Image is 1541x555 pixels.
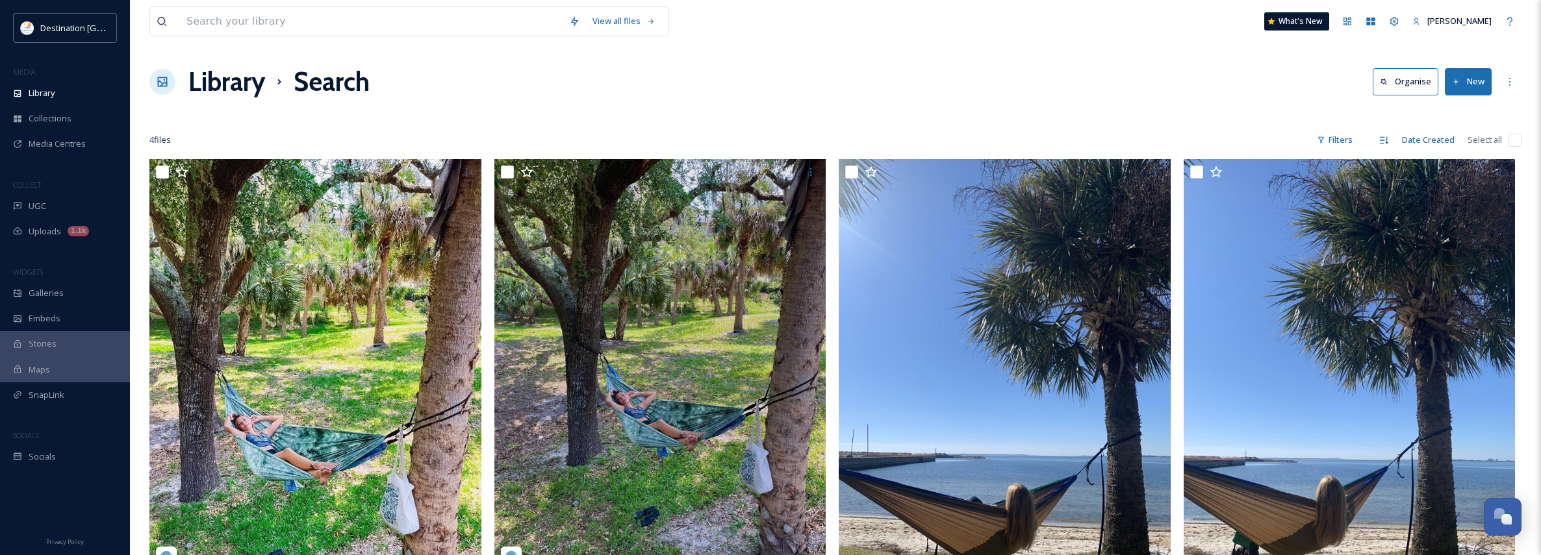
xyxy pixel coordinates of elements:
[46,537,84,546] span: Privacy Policy
[13,180,41,190] span: COLLECT
[29,225,61,238] span: Uploads
[29,389,64,401] span: SnapLink
[29,312,60,325] span: Embeds
[294,62,370,101] h1: Search
[1406,8,1498,34] a: [PERSON_NAME]
[29,450,56,463] span: Socials
[1310,127,1359,153] div: Filters
[1484,498,1522,536] button: Open Chat
[29,200,46,212] span: UGC
[13,267,43,277] span: WIDGETS
[149,134,171,146] span: 4 file s
[29,364,50,376] span: Maps
[1468,134,1502,146] span: Select all
[1373,68,1445,95] a: Organise
[586,8,662,34] a: View all files
[13,430,39,440] span: SOCIALS
[46,533,84,549] a: Privacy Policy
[29,338,57,350] span: Stories
[1427,15,1492,27] span: [PERSON_NAME]
[29,112,71,125] span: Collections
[13,67,36,77] span: MEDIA
[188,62,265,101] a: Library
[29,138,86,150] span: Media Centres
[1373,68,1438,95] button: Organise
[1395,127,1461,153] div: Date Created
[29,87,55,99] span: Library
[40,21,170,34] span: Destination [GEOGRAPHIC_DATA]
[1445,68,1492,95] button: New
[1264,12,1329,31] a: What's New
[180,7,563,36] input: Search your library
[29,287,64,299] span: Galleries
[68,226,89,236] div: 1.1k
[21,21,34,34] img: download.png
